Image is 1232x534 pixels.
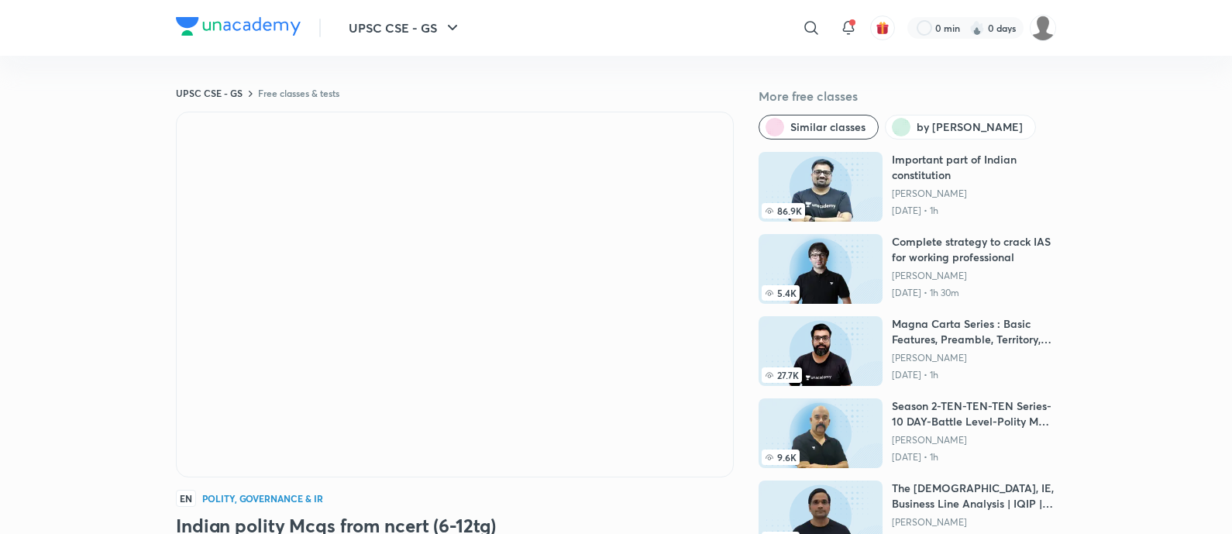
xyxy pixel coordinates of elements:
[876,21,890,35] img: avatar
[790,119,865,135] span: Similar classes
[762,367,802,383] span: 27.7K
[1030,15,1056,41] img: Piali K
[892,481,1056,512] h6: The [DEMOGRAPHIC_DATA], IE, Business Line Analysis | IQIP | [DATE]
[892,398,1056,429] h6: Season 2-TEN-TEN-TEN Series-10 DAY-Battle Level-Polity MCQ Series D1
[892,434,1056,446] a: [PERSON_NAME]
[892,516,1056,529] a: [PERSON_NAME]
[870,16,895,40] button: avatar
[892,188,1056,200] a: [PERSON_NAME]
[892,369,1056,381] p: [DATE] • 1h
[258,87,339,99] a: Free classes & tests
[892,270,1056,282] a: [PERSON_NAME]
[917,119,1023,135] span: by Navdeep Singh
[176,17,301,40] a: Company Logo
[892,287,1056,299] p: [DATE] • 1h 30m
[759,87,1056,105] h5: More free classes
[176,490,196,507] span: EN
[762,450,800,465] span: 9.6K
[176,17,301,36] img: Company Logo
[892,234,1056,265] h6: Complete strategy to crack IAS for working professional
[202,494,323,503] h4: Polity, Governance & IR
[892,451,1056,463] p: [DATE] • 1h
[762,203,805,219] span: 86.9K
[892,316,1056,347] h6: Magna Carta Series : Basic Features, Preamble, Territory, Citizenship
[892,152,1056,183] h6: Important part of Indian constitution
[892,352,1056,364] a: [PERSON_NAME]
[176,87,243,99] a: UPSC CSE - GS
[339,12,471,43] button: UPSC CSE - GS
[892,205,1056,217] p: [DATE] • 1h
[762,285,800,301] span: 5.4K
[759,115,879,140] button: Similar classes
[969,20,985,36] img: streak
[177,112,733,477] iframe: Class
[885,115,1036,140] button: by Navdeep Singh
